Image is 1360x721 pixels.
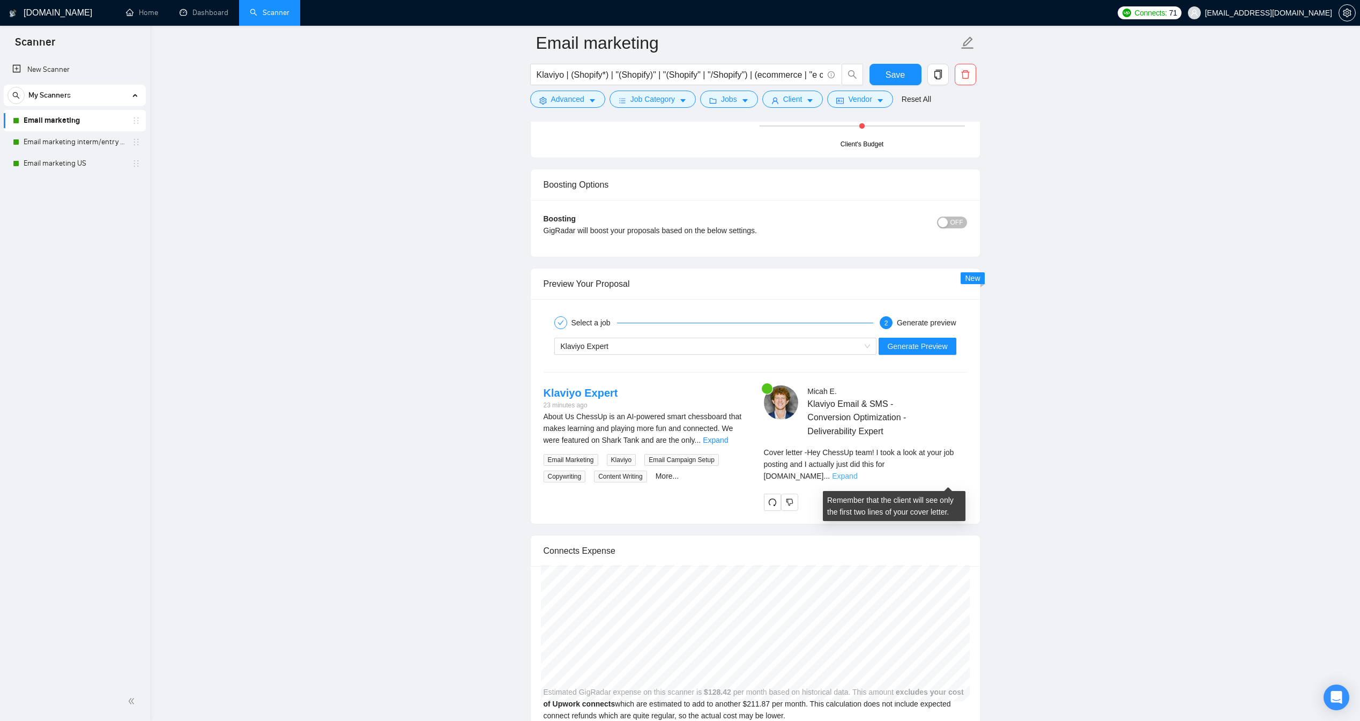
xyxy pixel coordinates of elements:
[869,64,921,85] button: Save
[771,96,779,105] span: user
[544,536,967,566] div: Connects Expense
[571,316,617,329] div: Select a job
[762,91,823,108] button: userClientcaret-down
[902,93,931,105] a: Reset All
[885,319,888,327] span: 2
[961,36,975,50] span: edit
[700,91,758,108] button: folderJobscaret-down
[781,494,798,511] button: dislike
[709,96,717,105] span: folder
[544,400,618,411] div: 23 minutes ago
[539,96,547,105] span: setting
[12,59,137,80] a: New Scanner
[180,8,228,17] a: dashboardDashboard
[6,34,64,57] span: Scanner
[544,471,586,482] span: Copywriting
[24,153,125,174] a: Email marketing US
[764,385,798,420] img: c1mafPHJym8I3dO2vJ6p2ePicGyo9acEghXHRsFlb5iF9zz4q62g7G6qnQa243Y-mC
[607,454,636,466] span: Klaviyo
[630,93,675,105] span: Job Category
[4,59,146,80] li: New Scanner
[1339,9,1355,17] span: setting
[842,70,863,79] span: search
[695,436,701,444] span: ...
[876,96,884,105] span: caret-down
[536,29,958,56] input: Scanner name...
[544,412,742,444] span: About Us ChessUp is an AI-powered smart chessboard that makes learning and playing more fun and c...
[544,214,576,223] b: Boosting
[8,87,25,104] button: search
[764,447,967,482] div: Remember that the client will see only the first two lines of your cover letter.
[544,688,964,708] b: excludes your cost of Upwork connects
[544,169,967,200] div: Boosting Options
[610,91,696,108] button: barsJob Categorycaret-down
[530,91,605,108] button: settingAdvancedcaret-down
[1191,9,1198,17] span: user
[1324,685,1349,710] div: Open Intercom Messenger
[741,96,749,105] span: caret-down
[886,68,905,81] span: Save
[594,471,646,482] span: Content Writing
[551,93,584,105] span: Advanced
[24,131,125,153] a: Email marketing interm/entry level
[544,411,747,446] div: About Us ChessUp is an AI-powered smart chessboard that makes learning and playing more fun and c...
[807,397,935,437] span: Klaviyo Email & SMS - Conversion Optimization - Deliverability Expert
[544,225,861,236] div: GigRadar will boost your proposals based on the below settings.
[783,93,802,105] span: Client
[965,274,980,283] span: New
[927,64,949,85] button: copy
[806,96,814,105] span: caret-down
[24,110,125,131] a: Email marketing
[786,498,793,507] span: dislike
[679,96,687,105] span: caret-down
[589,96,596,105] span: caret-down
[619,96,626,105] span: bars
[836,96,844,105] span: idcard
[28,85,71,106] span: My Scanners
[644,454,719,466] span: Email Campaign Setup
[9,5,17,22] img: logo
[132,159,140,168] span: holder
[848,93,872,105] span: Vendor
[955,70,976,79] span: delete
[1169,7,1177,19] span: 71
[1123,9,1131,17] img: upwork-logo.png
[764,448,954,480] span: Cover letter - Hey ChessUp team! I took a look at your job posting and I actually just did this f...
[828,71,835,78] span: info-circle
[656,472,679,480] a: More...
[827,91,893,108] button: idcardVendorcaret-down
[4,85,146,174] li: My Scanners
[832,472,857,480] a: Expand
[764,498,781,507] span: redo
[721,93,737,105] span: Jobs
[703,436,728,444] a: Expand
[928,70,948,79] span: copy
[897,316,956,329] div: Generate preview
[887,340,947,352] span: Generate Preview
[132,116,140,125] span: holder
[8,92,24,99] span: search
[544,387,618,399] a: Klaviyo Expert
[537,68,823,81] input: Search Freelance Jobs...
[879,338,956,355] button: Generate Preview
[841,139,883,150] div: Client's Budget
[1134,7,1166,19] span: Connects:
[950,217,963,228] span: OFF
[250,8,289,17] a: searchScanner
[764,494,781,511] button: redo
[544,454,598,466] span: Email Marketing
[128,696,138,707] span: double-left
[544,269,967,299] div: Preview Your Proposal
[824,472,830,480] span: ...
[1339,4,1356,21] button: setting
[823,491,965,521] div: Remember that the client will see only the first two lines of your cover letter.
[558,319,564,326] span: check
[132,138,140,146] span: holder
[561,342,608,351] span: Klaviyo Expert
[955,64,976,85] button: delete
[126,8,158,17] a: homeHome
[807,387,836,396] span: Micah E .
[1339,9,1356,17] a: setting
[842,64,863,85] button: search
